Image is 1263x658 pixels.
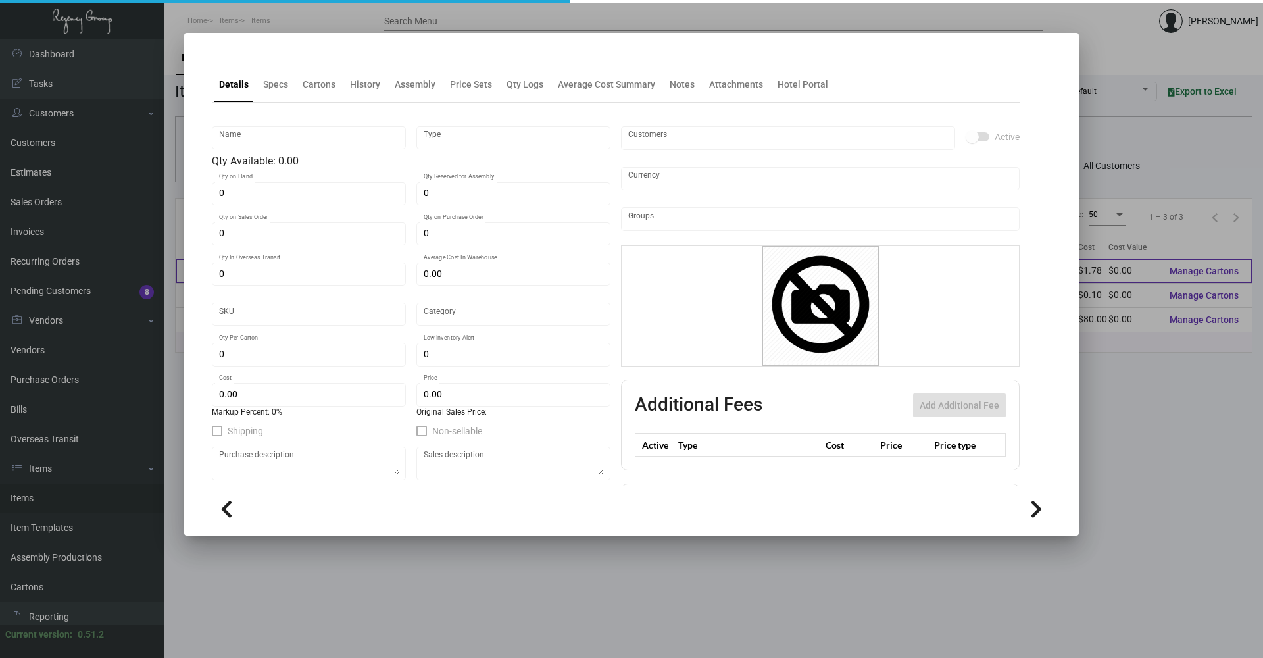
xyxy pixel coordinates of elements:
[432,423,482,439] span: Non-sellable
[635,393,762,417] h2: Additional Fees
[628,133,949,143] input: Add new..
[913,393,1006,417] button: Add Additional Fee
[635,434,676,457] th: Active
[263,78,288,91] div: Specs
[709,78,763,91] div: Attachments
[628,214,1013,224] input: Add new..
[350,78,380,91] div: History
[931,434,990,457] th: Price type
[670,78,695,91] div: Notes
[78,628,104,642] div: 0.51.2
[212,153,610,169] div: Qty Available: 0.00
[778,78,828,91] div: Hotel Portal
[450,78,492,91] div: Price Sets
[920,400,999,411] span: Add Additional Fee
[877,434,931,457] th: Price
[303,78,335,91] div: Cartons
[675,434,822,457] th: Type
[507,78,543,91] div: Qty Logs
[5,628,72,642] div: Current version:
[822,434,876,457] th: Cost
[395,78,435,91] div: Assembly
[219,78,249,91] div: Details
[558,78,655,91] div: Average Cost Summary
[995,129,1020,145] span: Active
[228,423,263,439] span: Shipping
